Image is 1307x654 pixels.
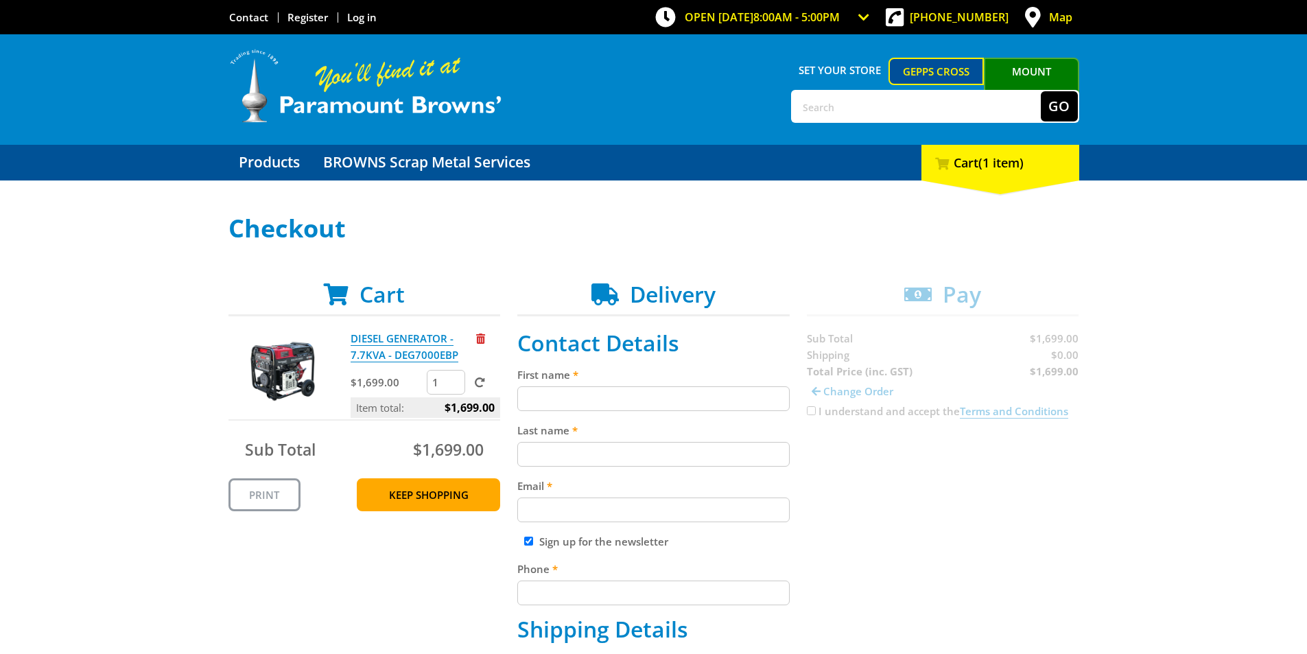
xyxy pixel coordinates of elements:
a: Log in [347,10,377,24]
div: Cart [921,145,1079,180]
a: Go to the BROWNS Scrap Metal Services page [313,145,541,180]
p: $1,699.00 [351,374,424,390]
span: Sub Total [245,439,316,460]
label: Email [517,478,790,494]
label: Phone [517,561,790,577]
span: Cart [360,279,405,309]
a: Go to the Products page [228,145,310,180]
a: Mount [PERSON_NAME] [984,58,1079,110]
span: 8:00am - 5:00pm [753,10,840,25]
a: Go to the Contact page [229,10,268,24]
span: $1,699.00 [413,439,484,460]
h2: Contact Details [517,330,790,356]
label: Sign up for the newsletter [539,535,668,548]
h1: Checkout [228,215,1079,242]
input: Please enter your last name. [517,442,790,467]
span: Delivery [630,279,716,309]
a: Gepps Cross [888,58,984,85]
h2: Shipping Details [517,616,790,642]
input: Please enter your email address. [517,498,790,522]
span: Set your store [791,58,889,82]
input: Please enter your first name. [517,386,790,411]
a: DIESEL GENERATOR - 7.7KVA - DEG7000EBP [351,331,458,362]
label: First name [517,366,790,383]
input: Please enter your telephone number. [517,581,790,605]
a: Keep Shopping [357,478,500,511]
a: Print [228,478,301,511]
button: Go [1041,91,1078,121]
span: OPEN [DATE] [685,10,840,25]
a: Go to the registration page [287,10,328,24]
label: Last name [517,422,790,439]
img: Paramount Browns' [228,48,503,124]
input: Search [792,91,1041,121]
span: $1,699.00 [445,397,495,418]
p: Item total: [351,397,500,418]
a: Remove from cart [476,331,485,345]
img: DIESEL GENERATOR - 7.7KVA - DEG7000EBP [242,330,324,412]
span: (1 item) [978,154,1024,171]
